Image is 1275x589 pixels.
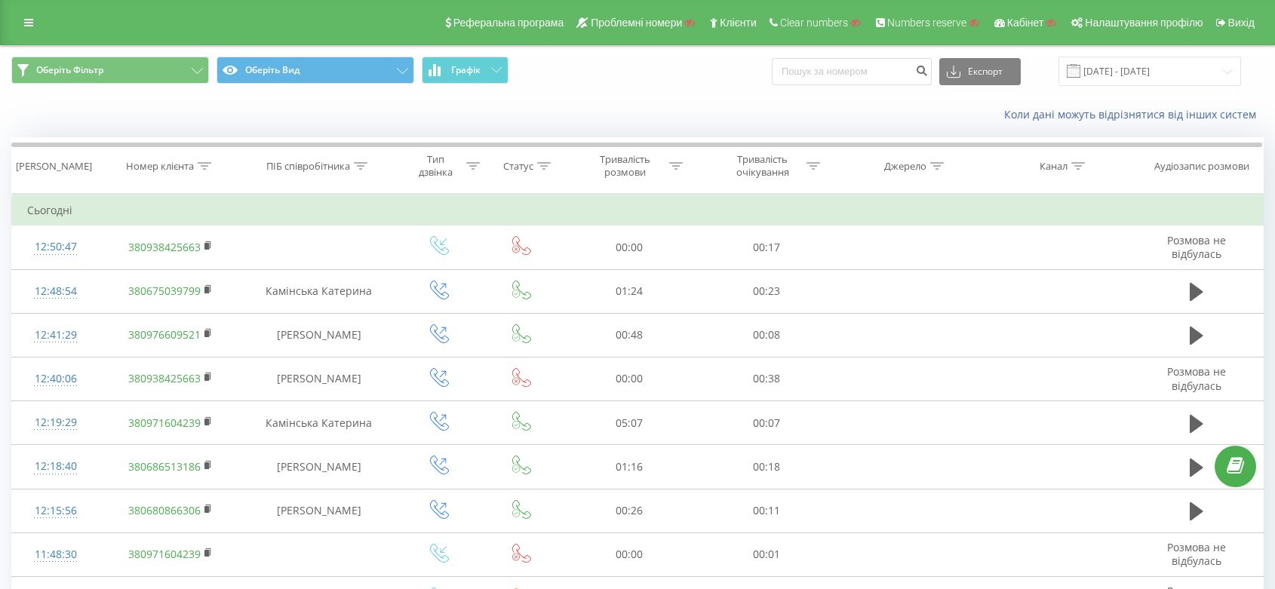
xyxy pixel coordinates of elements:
[698,489,835,532] td: 00:11
[591,17,682,29] span: Проблемні номери
[410,153,462,179] div: Тип дзвінка
[561,269,698,313] td: 01:24
[884,160,926,173] div: Джерело
[1167,233,1226,261] span: Розмова не відбулась
[242,269,396,313] td: Камінська Катерина
[939,58,1021,85] button: Експорт
[698,269,835,313] td: 00:23
[27,232,84,262] div: 12:50:47
[720,17,757,29] span: Клієнти
[242,401,396,445] td: Камінська Катерина
[698,225,835,269] td: 00:17
[561,225,698,269] td: 00:00
[1167,540,1226,568] span: Розмова не відбулась
[772,58,932,85] input: Пошук за номером
[128,416,201,430] a: 380971604239
[11,57,209,84] button: Оберіть Фільтр
[698,357,835,400] td: 00:38
[722,153,803,179] div: Тривалість очікування
[27,540,84,569] div: 11:48:30
[36,64,103,76] span: Оберіть Фільтр
[27,452,84,481] div: 12:18:40
[128,459,201,474] a: 380686513186
[698,401,835,445] td: 00:07
[780,17,848,29] span: Clear numbers
[561,532,698,576] td: 00:00
[561,357,698,400] td: 00:00
[698,532,835,576] td: 00:01
[16,160,92,173] div: [PERSON_NAME]
[242,357,396,400] td: [PERSON_NAME]
[27,408,84,437] div: 12:19:29
[27,321,84,350] div: 12:41:29
[242,313,396,357] td: [PERSON_NAME]
[27,496,84,526] div: 12:15:56
[887,17,966,29] span: Numbers reserve
[503,160,533,173] div: Статус
[451,65,481,75] span: Графік
[1167,364,1226,392] span: Розмова не відбулась
[1007,17,1044,29] span: Кабінет
[128,371,201,385] a: 380938425663
[242,445,396,489] td: [PERSON_NAME]
[422,57,508,84] button: Графік
[698,313,835,357] td: 00:08
[27,364,84,394] div: 12:40:06
[561,313,698,357] td: 00:48
[585,153,665,179] div: Тривалість розмови
[1040,160,1068,173] div: Канал
[217,57,414,84] button: Оберіть Вид
[561,445,698,489] td: 01:16
[266,160,350,173] div: ПІБ співробітника
[128,284,201,298] a: 380675039799
[128,327,201,342] a: 380976609521
[128,240,201,254] a: 380938425663
[126,160,194,173] div: Номер клієнта
[453,17,564,29] span: Реферальна програма
[561,401,698,445] td: 05:07
[242,489,396,532] td: [PERSON_NAME]
[128,547,201,561] a: 380971604239
[27,277,84,306] div: 12:48:54
[12,195,1264,225] td: Сьогодні
[1228,17,1255,29] span: Вихід
[1004,107,1264,121] a: Коли дані можуть відрізнятися вiд інших систем
[128,503,201,517] a: 380680866306
[1154,160,1249,173] div: Аудіозапис розмови
[561,489,698,532] td: 00:26
[698,445,835,489] td: 00:18
[1085,17,1203,29] span: Налаштування профілю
